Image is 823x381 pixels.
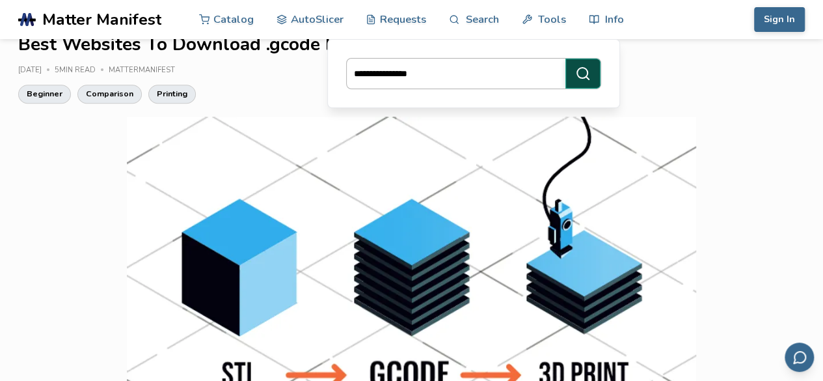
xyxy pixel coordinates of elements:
button: Send feedback via email [785,343,814,372]
a: Printing [148,85,196,103]
a: Beginner [18,85,71,103]
div: 5 min read [55,66,109,75]
a: Comparison [77,85,142,103]
div: MatterManifest [109,66,184,75]
button: Sign In [754,7,805,32]
h1: Best Websites To Download .gcode Files For 3D Printing In [DATE] [18,35,805,55]
div: [DATE] [18,66,55,75]
span: Matter Manifest [42,10,161,29]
